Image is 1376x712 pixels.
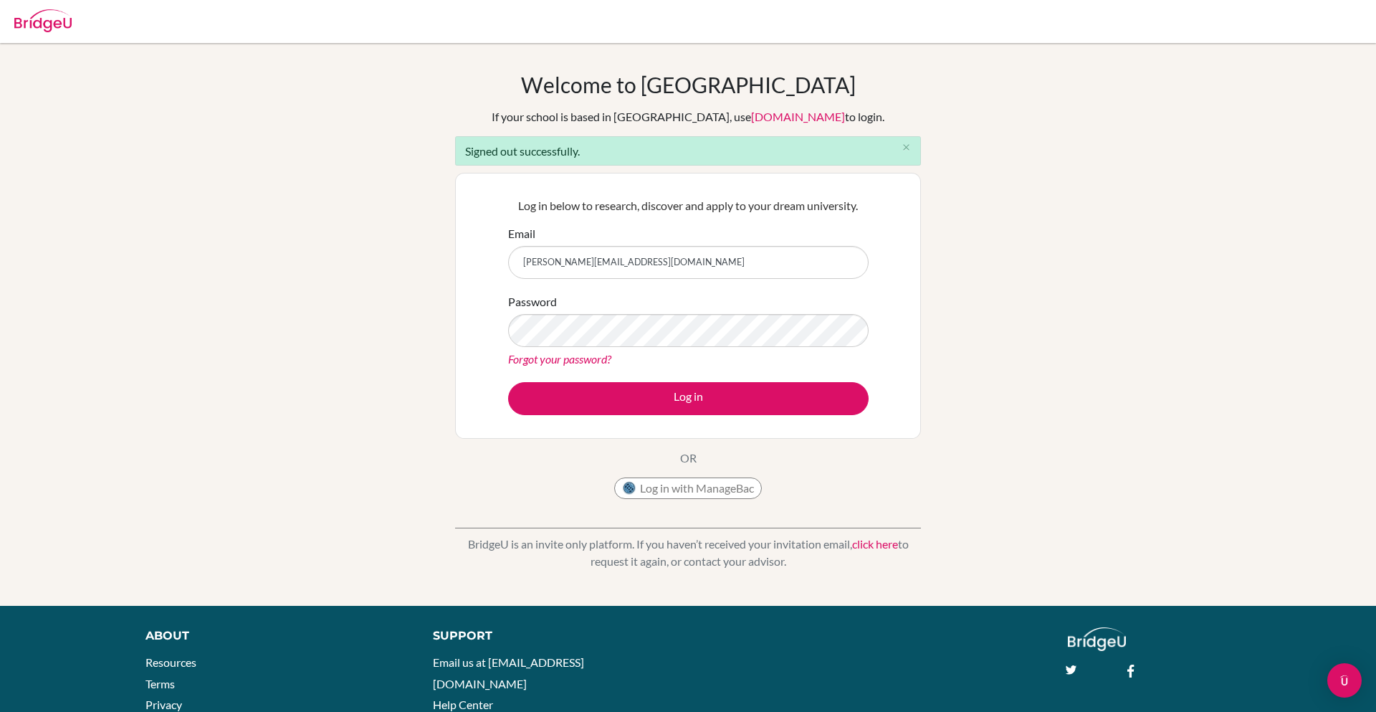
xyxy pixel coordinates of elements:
[508,382,869,415] button: Log in
[1327,663,1362,698] div: Open Intercom Messenger
[892,137,920,158] button: Close
[145,627,401,645] div: About
[508,293,557,310] label: Password
[433,627,672,645] div: Support
[680,450,697,467] p: OR
[614,478,762,499] button: Log in with ManageBac
[521,72,856,98] h1: Welcome to [GEOGRAPHIC_DATA]
[145,698,182,711] a: Privacy
[508,225,535,242] label: Email
[508,352,611,366] a: Forgot your password?
[433,655,584,690] a: Email us at [EMAIL_ADDRESS][DOMAIN_NAME]
[455,136,921,166] div: Signed out successfully.
[433,698,493,711] a: Help Center
[455,536,921,570] p: BridgeU is an invite only platform. If you haven’t received your invitation email, to request it ...
[145,677,175,690] a: Terms
[508,197,869,214] p: Log in below to research, discover and apply to your dream university.
[1068,627,1126,651] img: logo_white@2x-f4f0deed5e89b7ecb1c2cc34c3e3d731f90f0f143d5ea2071677605dd97b5244.png
[145,655,196,669] a: Resources
[852,537,898,551] a: click here
[901,142,912,153] i: close
[492,108,884,125] div: If your school is based in [GEOGRAPHIC_DATA], use to login.
[14,9,72,32] img: Bridge-U
[751,110,845,123] a: [DOMAIN_NAME]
